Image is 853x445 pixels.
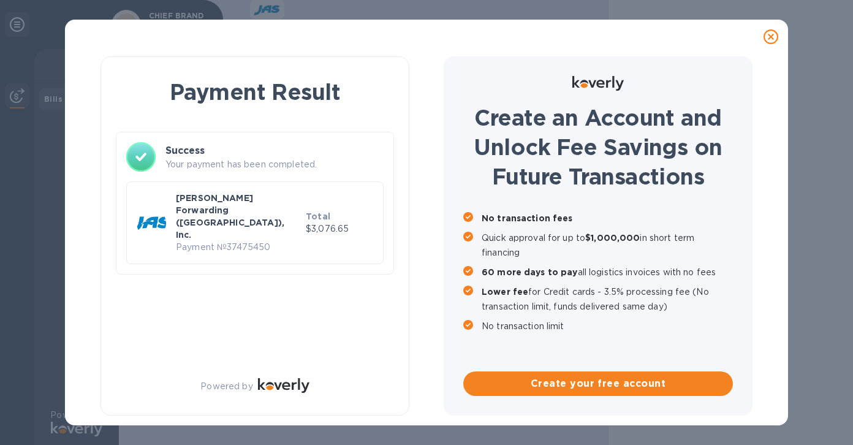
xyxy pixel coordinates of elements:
[200,380,252,393] p: Powered by
[306,222,373,235] p: $3,076.65
[482,230,733,260] p: Quick approval for up to in short term financing
[165,158,384,171] p: Your payment has been completed.
[482,284,733,314] p: for Credit cards - 3.5% processing fee (No transaction limit, funds delivered same day)
[482,213,573,223] b: No transaction fees
[473,376,723,391] span: Create your free account
[572,76,624,91] img: Logo
[585,233,640,243] b: $1,000,000
[482,267,578,277] b: 60 more days to pay
[482,287,528,297] b: Lower fee
[463,103,733,191] h1: Create an Account and Unlock Fee Savings on Future Transactions
[121,77,389,107] h1: Payment Result
[306,211,330,221] b: Total
[176,192,301,241] p: [PERSON_NAME] Forwarding ([GEOGRAPHIC_DATA]), Inc.
[165,143,384,158] h3: Success
[482,265,733,280] p: all logistics invoices with no fees
[482,319,733,333] p: No transaction limit
[258,378,309,393] img: Logo
[176,241,301,254] p: Payment № 37475450
[463,371,733,396] button: Create your free account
